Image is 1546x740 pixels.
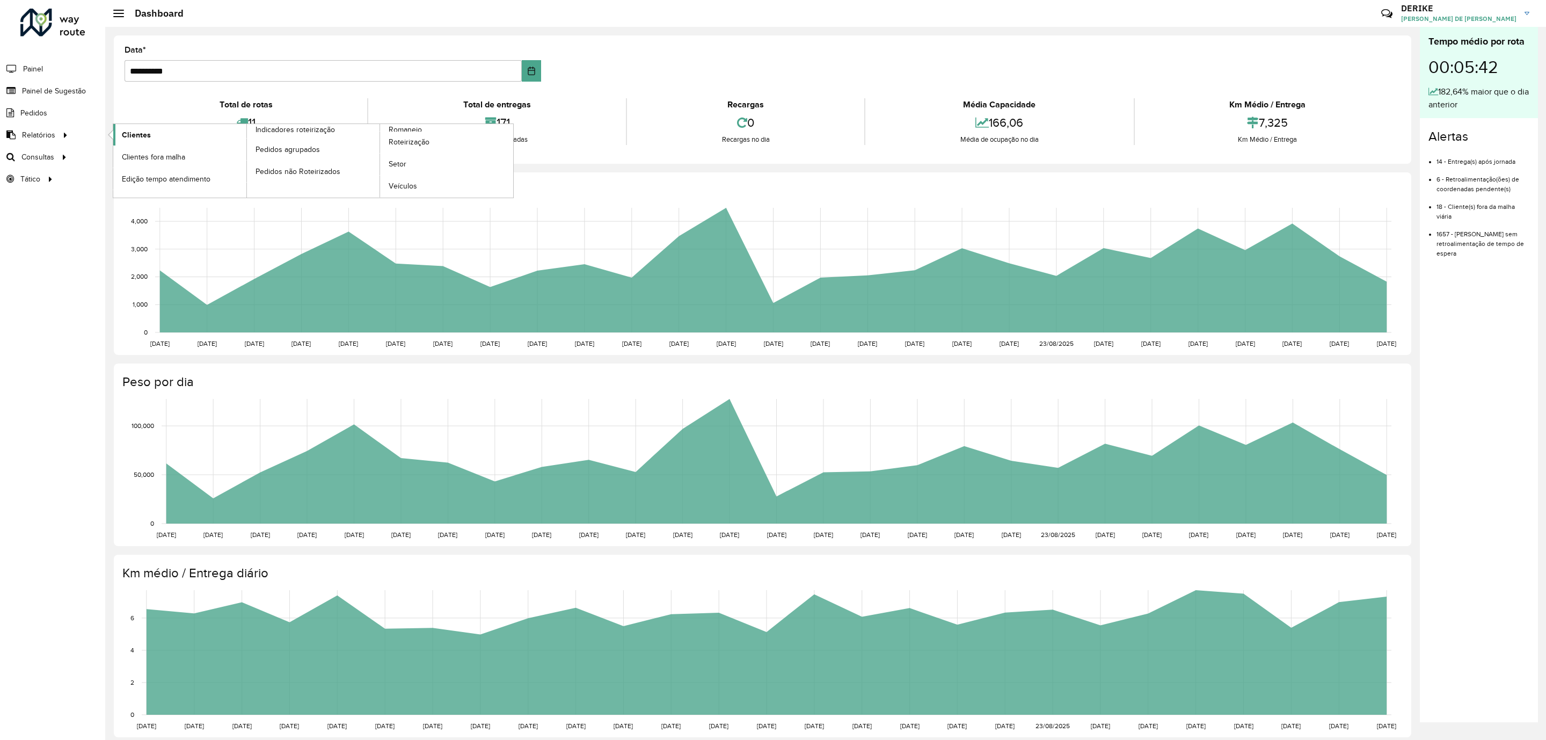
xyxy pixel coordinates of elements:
[1329,722,1348,729] text: [DATE]
[280,722,299,729] text: [DATE]
[423,722,442,729] text: [DATE]
[1039,340,1074,347] text: 23/08/2025
[1377,531,1396,538] text: [DATE]
[868,98,1131,111] div: Média Capacidade
[380,154,513,175] a: Setor
[1330,531,1350,538] text: [DATE]
[22,129,55,141] span: Relatórios
[614,722,633,729] text: [DATE]
[203,531,223,538] text: [DATE]
[1436,149,1529,166] li: 14 - Entrega(s) após jornada
[132,422,154,429] text: 100,000
[717,340,736,347] text: [DATE]
[522,60,541,82] button: Choose Date
[1283,531,1302,538] text: [DATE]
[131,273,148,280] text: 2,000
[113,168,246,190] a: Edição tempo atendimento
[22,85,86,97] span: Painel de Sugestão
[947,722,967,729] text: [DATE]
[995,722,1015,729] text: [DATE]
[1436,194,1529,221] li: 18 - Cliente(s) fora da malha viária
[131,217,148,224] text: 4,000
[150,520,154,527] text: 0
[247,139,380,160] a: Pedidos agrupados
[519,722,538,729] text: [DATE]
[134,471,154,478] text: 50,000
[122,565,1401,581] h4: Km médio / Entrega diário
[1281,722,1301,729] text: [DATE]
[905,340,924,347] text: [DATE]
[1436,221,1529,258] li: 1657 - [PERSON_NAME] sem retroalimentação de tempo de espera
[389,124,422,135] span: Romaneio
[661,722,681,729] text: [DATE]
[137,722,156,729] text: [DATE]
[1035,722,1070,729] text: 23/08/2025
[122,374,1401,390] h4: Peso por dia
[20,107,47,119] span: Pedidos
[868,134,1131,145] div: Média de ocupação no dia
[247,124,514,198] a: Romaneio
[868,111,1131,134] div: 166,06
[130,711,134,718] text: 0
[764,340,783,347] text: [DATE]
[532,531,551,538] text: [DATE]
[339,340,358,347] text: [DATE]
[900,722,920,729] text: [DATE]
[23,63,43,75] span: Painel
[433,340,453,347] text: [DATE]
[669,340,689,347] text: [DATE]
[389,158,406,170] span: Setor
[251,531,270,538] text: [DATE]
[21,151,54,163] span: Consultas
[1377,340,1396,347] text: [DATE]
[291,340,311,347] text: [DATE]
[130,647,134,654] text: 4
[1186,722,1206,729] text: [DATE]
[124,8,184,19] h2: Dashboard
[1234,722,1253,729] text: [DATE]
[1436,166,1529,194] li: 6 - Retroalimentação(ões) de coordenadas pendente(s)
[1002,531,1021,538] text: [DATE]
[122,151,185,163] span: Clientes fora malha
[131,245,148,252] text: 3,000
[579,531,599,538] text: [DATE]
[127,111,364,134] div: 11
[245,340,264,347] text: [DATE]
[20,173,40,185] span: Tático
[626,531,645,538] text: [DATE]
[122,173,210,185] span: Edição tempo atendimento
[485,531,505,538] text: [DATE]
[256,144,320,155] span: Pedidos agrupados
[1428,85,1529,111] div: 182,64% maior que o dia anterior
[371,111,623,134] div: 171
[673,531,692,538] text: [DATE]
[371,98,623,111] div: Total de entregas
[122,129,151,141] span: Clientes
[157,531,176,538] text: [DATE]
[630,134,862,145] div: Recargas no dia
[1189,531,1208,538] text: [DATE]
[256,166,340,177] span: Pedidos não Roteirizados
[622,340,641,347] text: [DATE]
[858,340,877,347] text: [DATE]
[630,98,862,111] div: Recargas
[767,531,786,538] text: [DATE]
[122,183,1401,199] h4: Capacidade por dia
[185,722,204,729] text: [DATE]
[380,132,513,153] a: Roteirização
[327,722,347,729] text: [DATE]
[805,722,824,729] text: [DATE]
[709,722,728,729] text: [DATE]
[1377,722,1396,729] text: [DATE]
[1137,134,1398,145] div: Km Médio / Entrega
[1041,531,1075,538] text: 23/08/2025
[386,340,405,347] text: [DATE]
[232,722,252,729] text: [DATE]
[144,329,148,336] text: 0
[256,124,335,135] span: Indicadores roteirização
[566,722,586,729] text: [DATE]
[345,531,364,538] text: [DATE]
[1000,340,1019,347] text: [DATE]
[113,124,380,198] a: Indicadores roteirização
[528,340,547,347] text: [DATE]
